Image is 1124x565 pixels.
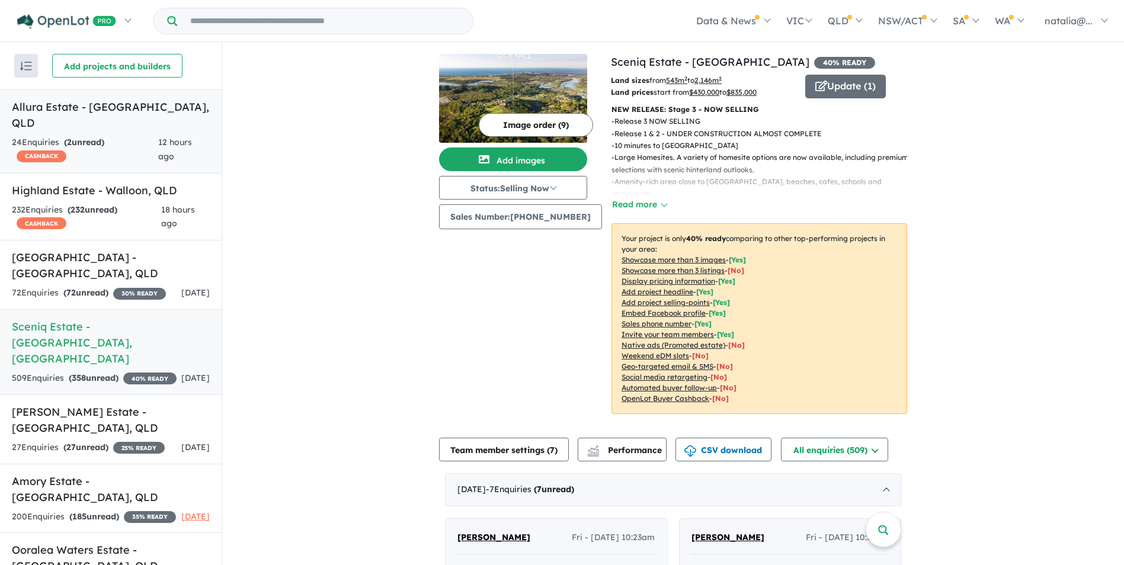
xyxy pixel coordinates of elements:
[67,137,72,147] span: 2
[589,445,662,455] span: Performance
[68,204,117,215] strong: ( unread)
[457,532,530,542] span: [PERSON_NAME]
[622,341,725,349] u: Native ads (Promoted estate)
[611,152,917,176] p: - Large Homesites. A variety of homesite options are now available, including premium selections ...
[63,287,108,298] strong: ( unread)
[588,445,598,452] img: line-chart.svg
[180,8,470,34] input: Try estate name, suburb, builder or developer
[550,445,555,455] span: 7
[622,309,706,317] u: Embed Facebook profile
[124,511,176,523] span: 35 % READY
[12,203,161,232] div: 232 Enquir ies
[686,234,726,243] b: 40 % ready
[72,373,86,383] span: 358
[439,438,569,461] button: Team member settings (7)
[158,137,192,162] span: 12 hours ago
[712,394,729,403] span: [No]
[717,330,734,339] span: [ Yes ]
[181,511,210,522] span: [DATE]
[684,445,696,457] img: download icon
[113,288,166,300] span: 30 % READY
[611,140,917,152] p: - 10 minutes to [GEOGRAPHIC_DATA]
[12,441,165,455] div: 27 Enquir ies
[17,150,66,162] span: CASHBACK
[1045,15,1093,27] span: natalia@...
[622,373,707,381] u: Social media retargeting
[622,255,726,264] u: Showcase more than 3 images
[12,99,210,131] h5: Allura Estate - [GEOGRAPHIC_DATA] , QLD
[728,341,745,349] span: [No]
[729,255,746,264] span: [ Yes ]
[66,442,76,452] span: 27
[691,531,764,545] a: [PERSON_NAME]
[611,86,796,98] p: start from
[687,76,722,85] span: to
[457,531,530,545] a: [PERSON_NAME]
[113,442,165,454] span: 25 % READY
[445,473,901,506] div: [DATE]
[611,223,907,414] p: Your project is only comparing to other top-performing projects in your area: - - - - - - - - - -...
[578,438,667,461] button: Performance
[713,298,730,307] span: [ Yes ]
[12,510,176,524] div: 200 Enquir ies
[806,531,889,545] span: Fri - [DATE] 10:19am
[720,383,736,392] span: [No]
[71,204,85,215] span: 232
[814,57,875,69] span: 40 % READY
[691,532,764,542] span: [PERSON_NAME]
[12,136,158,164] div: 24 Enquir ies
[728,266,744,275] span: [ No ]
[12,182,210,198] h5: Highland Estate - Walloon , QLD
[181,373,210,383] span: [DATE]
[20,62,32,70] img: sort.svg
[692,351,709,360] span: [No]
[439,54,587,143] a: Sceniq Estate - Bilambil Heights
[181,442,210,452] span: [DATE]
[622,287,693,296] u: Add project headline
[622,330,714,339] u: Invite your team members
[622,319,691,328] u: Sales phone number
[696,287,713,296] span: [ Yes ]
[439,176,587,200] button: Status:Selling Now
[622,266,725,275] u: Showcase more than 3 listings
[666,76,687,85] u: 543 m
[622,298,710,307] u: Add project selling-points
[72,511,87,522] span: 185
[12,371,177,386] div: 509 Enquir ies
[622,277,715,285] u: Display pricing information
[709,309,726,317] span: [ Yes ]
[805,75,886,98] button: Update (1)
[718,277,735,285] span: [ Yes ]
[719,75,722,82] sup: 2
[534,484,574,495] strong: ( unread)
[622,383,717,392] u: Automated buyer follow-up
[69,373,119,383] strong: ( unread)
[611,55,809,69] a: Sceniq Estate - [GEOGRAPHIC_DATA]
[611,104,907,115] p: NEW RELEASE: Stage 3 - NOW SELLING
[694,319,712,328] span: [ Yes ]
[611,128,917,140] p: - Release 1 & 2 - UNDER CONSTRUCTION ALMOST COMPLETE
[611,115,917,127] p: - Release 3 NOW SELLING
[479,113,593,137] button: Image order (9)
[710,373,727,381] span: [No]
[52,54,182,78] button: Add projects and builders
[12,249,210,281] h5: [GEOGRAPHIC_DATA] - [GEOGRAPHIC_DATA] , QLD
[439,147,587,171] button: Add images
[611,176,917,200] p: - Amenity-rich area close to [GEOGRAPHIC_DATA], beaches, cafes, schools and restaurants
[587,449,599,457] img: bar-chart.svg
[684,75,687,82] sup: 2
[726,88,757,97] u: $ 835,000
[17,217,66,229] span: CASHBACK
[611,198,667,211] button: Read more
[123,373,177,384] span: 40 % READY
[64,137,104,147] strong: ( unread)
[675,438,771,461] button: CSV download
[63,442,108,452] strong: ( unread)
[622,362,713,371] u: Geo-targeted email & SMS
[69,511,119,522] strong: ( unread)
[622,394,709,403] u: OpenLot Buyer Cashback
[781,438,888,461] button: All enquiries (509)
[716,362,733,371] span: [No]
[161,204,195,229] span: 18 hours ago
[12,286,166,300] div: 72 Enquir ies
